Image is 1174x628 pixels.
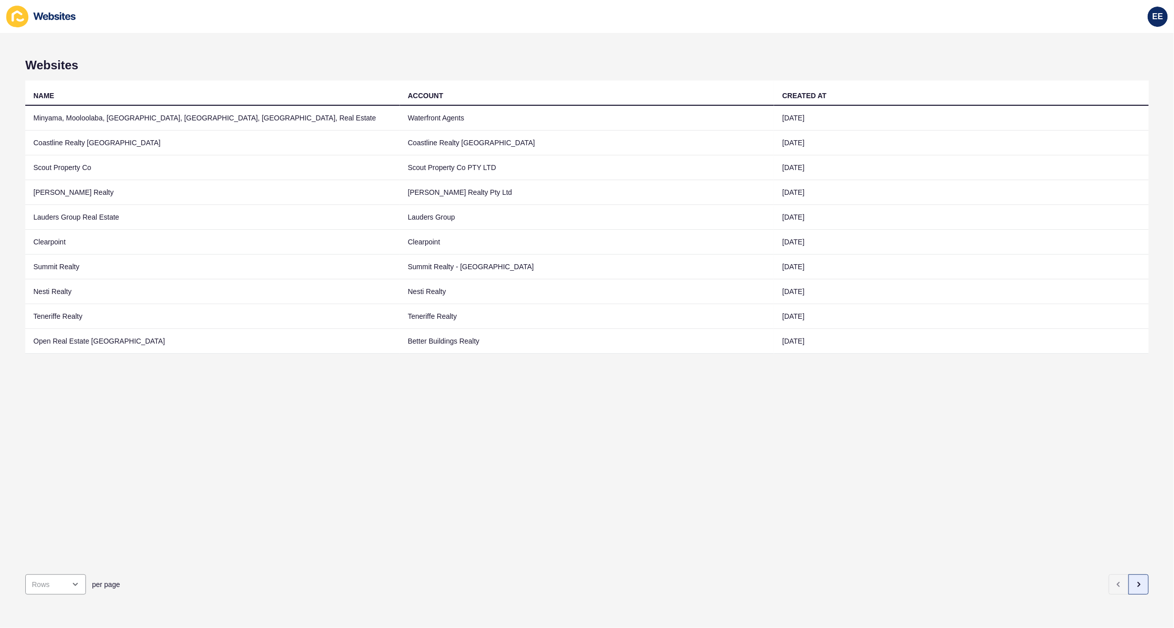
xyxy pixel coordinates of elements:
[25,329,400,354] td: Open Real Estate [GEOGRAPHIC_DATA]
[400,329,775,354] td: Better Buildings Realty
[92,579,120,590] span: per page
[400,255,775,279] td: Summit Realty - [GEOGRAPHIC_DATA]
[774,106,1149,131] td: [DATE]
[774,230,1149,255] td: [DATE]
[1152,12,1163,22] span: EE
[408,91,443,101] div: ACCOUNT
[400,131,775,155] td: Coastline Realty [GEOGRAPHIC_DATA]
[25,279,400,304] td: Nesti Realty
[25,58,1149,72] h1: Websites
[774,180,1149,205] td: [DATE]
[25,131,400,155] td: Coastline Realty [GEOGRAPHIC_DATA]
[774,255,1149,279] td: [DATE]
[400,106,775,131] td: Waterfront Agents
[400,304,775,329] td: Teneriffe Realty
[774,155,1149,180] td: [DATE]
[25,205,400,230] td: Lauders Group Real Estate
[774,304,1149,329] td: [DATE]
[782,91,827,101] div: CREATED AT
[774,131,1149,155] td: [DATE]
[774,329,1149,354] td: [DATE]
[25,304,400,329] td: Teneriffe Realty
[400,230,775,255] td: Clearpoint
[25,230,400,255] td: Clearpoint
[400,205,775,230] td: Lauders Group
[25,255,400,279] td: Summit Realty
[25,106,400,131] td: Minyama, Mooloolaba, [GEOGRAPHIC_DATA], [GEOGRAPHIC_DATA], [GEOGRAPHIC_DATA], Real Estate
[25,180,400,205] td: [PERSON_NAME] Realty
[400,180,775,205] td: [PERSON_NAME] Realty Pty Ltd
[400,279,775,304] td: Nesti Realty
[400,155,775,180] td: Scout Property Co PTY LTD
[25,574,86,595] div: open menu
[774,205,1149,230] td: [DATE]
[25,155,400,180] td: Scout Property Co
[774,279,1149,304] td: [DATE]
[33,91,54,101] div: NAME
